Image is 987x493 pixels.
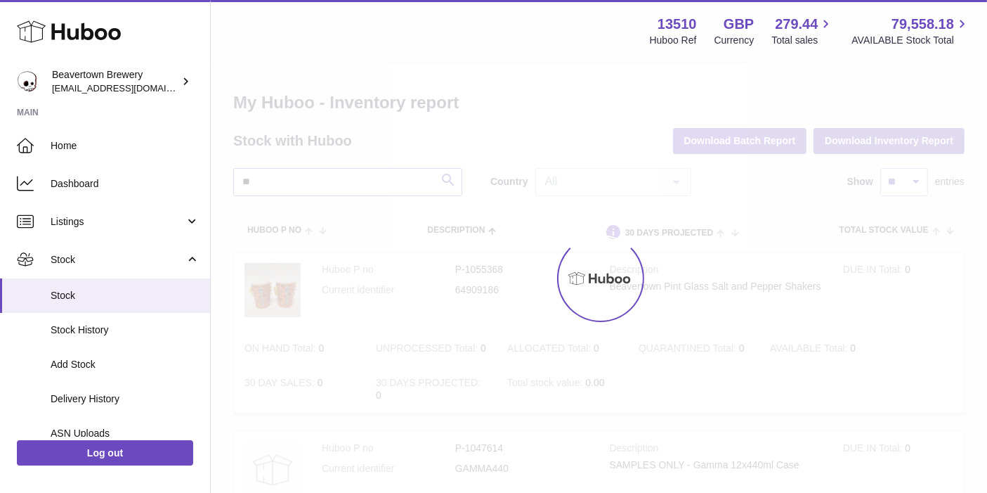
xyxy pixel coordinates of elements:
[891,15,954,34] span: 79,558.18
[650,34,697,47] div: Huboo Ref
[771,34,834,47] span: Total sales
[51,427,200,440] span: ASN Uploads
[17,71,38,92] img: aoife@beavertownbrewery.co.uk
[658,15,697,34] strong: 13510
[771,15,834,47] a: 279.44 Total sales
[724,15,754,34] strong: GBP
[851,15,970,47] a: 79,558.18 AVAILABLE Stock Total
[51,289,200,302] span: Stock
[52,68,178,95] div: Beavertown Brewery
[714,34,754,47] div: Currency
[851,34,970,47] span: AVAILABLE Stock Total
[775,15,818,34] span: 279.44
[51,358,200,371] span: Add Stock
[17,440,193,466] a: Log out
[51,215,185,229] span: Listings
[51,139,200,153] span: Home
[51,324,200,337] span: Stock History
[52,82,207,94] span: [EMAIL_ADDRESS][DOMAIN_NAME]
[51,392,200,406] span: Delivery History
[51,177,200,191] span: Dashboard
[51,253,185,267] span: Stock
